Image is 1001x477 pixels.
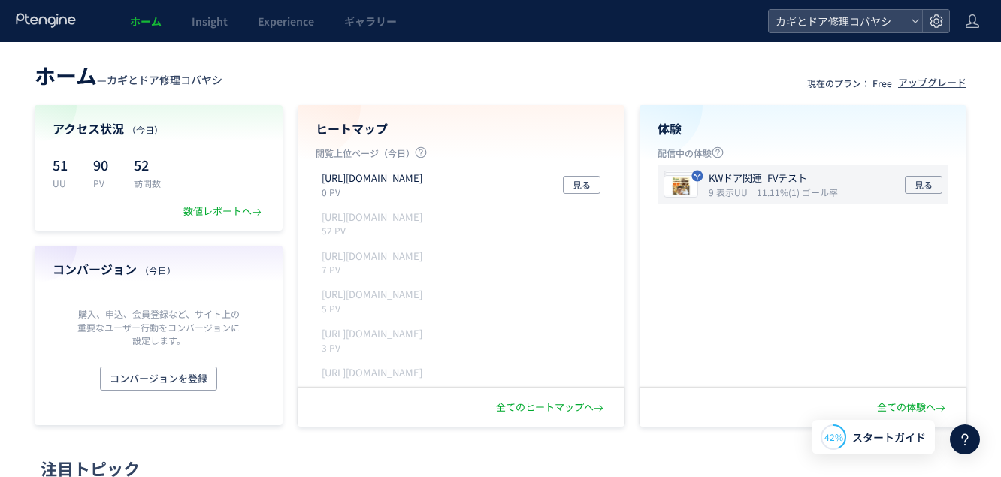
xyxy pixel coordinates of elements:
[771,10,905,32] span: カギとドア修理コバヤシ
[35,60,97,90] span: ホーム
[53,177,75,189] p: UU
[110,367,207,391] span: コンバージョンを登録
[93,177,116,189] p: PV
[563,176,600,194] button: 見る
[573,176,591,194] span: 見る
[852,430,926,445] span: スタートガイド
[53,120,265,137] h4: アクセス状況
[658,120,948,137] h4: 体験
[183,204,265,219] div: 数値レポートへ
[877,400,948,415] div: 全ての体験へ
[53,152,75,177] p: 51
[905,176,942,194] button: 見る
[93,152,116,177] p: 90
[709,171,832,186] p: KWドア関連_FVテスト
[316,120,606,137] h4: ヒートマップ
[127,123,163,136] span: （今日）
[757,186,838,198] i: 11.11%(1) ゴール率
[316,146,606,165] p: 閲覧上位ページ（今日）
[898,76,966,90] div: アップグレード
[322,327,422,341] p: https://kagidoakobayashi.com/example
[658,146,948,165] p: 配信中の体験
[807,77,892,89] p: 現在のプラン： Free
[322,224,428,237] p: 52 PV
[100,367,217,391] button: コンバージョンを登録
[322,249,422,264] p: https://kagidoakobayashi.com
[322,366,422,380] p: https://kagidoakobayashi.com/lp/company
[134,177,161,189] p: 訪問数
[322,263,428,276] p: 7 PV
[824,430,843,443] span: 42%
[140,264,176,276] span: （今日）
[322,302,428,315] p: 5 PV
[322,341,428,354] p: 3 PV
[107,72,222,87] span: カギとドア修理コバヤシ
[664,176,697,197] img: 35debde783b5743c50659cd4dbf4d7791755650181432.jpeg
[322,171,422,186] p: https://kagidoakobayashi.com/lp/cp/door-a
[258,14,314,29] span: Experience
[322,288,422,302] p: https://kagidoakobayashi.com/news/professional-tips-diy-interior-door-repair
[322,379,428,392] p: 3 PV
[344,14,397,29] span: ギャラリー
[709,186,754,198] i: 9 表示UU
[53,261,265,278] h4: コンバージョン
[915,176,933,194] span: 見る
[35,60,222,90] div: —
[322,210,422,225] p: https://kagidoakobayashi.com/lp
[496,400,606,415] div: 全てのヒートマップへ
[322,186,428,198] p: 0 PV
[74,307,243,346] p: 購入、申込、会員登録など、サイト上の重要なユーザー行動をコンバージョンに設定します。
[192,14,228,29] span: Insight
[130,14,162,29] span: ホーム
[134,152,161,177] p: 52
